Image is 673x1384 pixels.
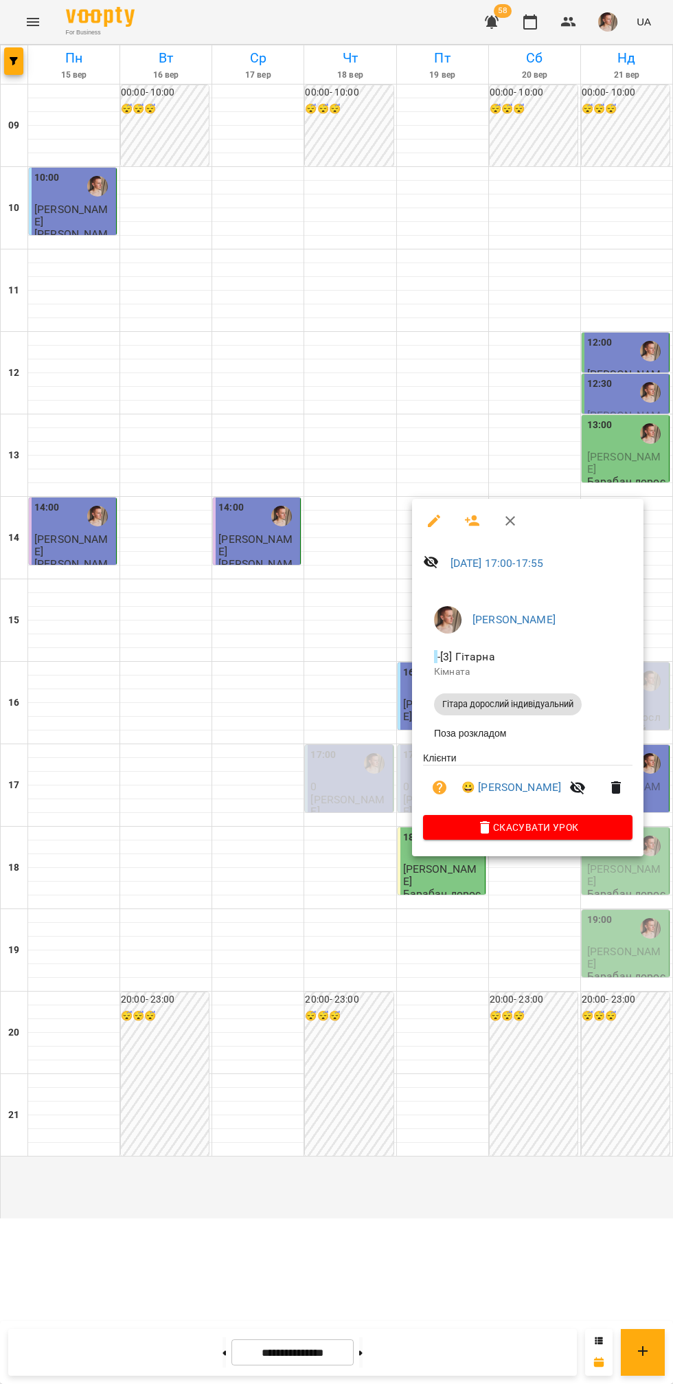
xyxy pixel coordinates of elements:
[450,557,544,570] a: [DATE] 17:00-17:55
[423,771,456,804] button: Візит ще не сплачено. Додати оплату?
[461,779,561,796] a: 😀 [PERSON_NAME]
[423,815,632,840] button: Скасувати Урок
[423,751,632,815] ul: Клієнти
[434,606,461,634] img: 17edbb4851ce2a096896b4682940a88a.jfif
[434,650,498,663] span: - [3] Гітарна
[472,613,556,626] a: [PERSON_NAME]
[423,721,632,746] li: Поза розкладом
[434,698,582,711] span: Гітара дорослий індивідуальний
[434,819,621,836] span: Скасувати Урок
[434,665,621,679] p: Кімната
